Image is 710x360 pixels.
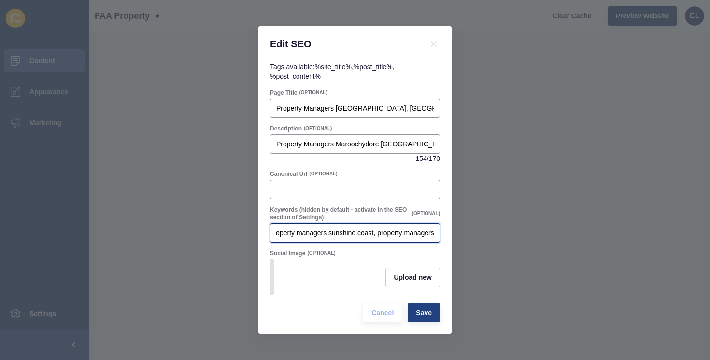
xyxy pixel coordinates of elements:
label: Social Image [270,249,305,257]
span: / [427,154,429,163]
label: Page Title [270,89,297,97]
h1: Edit SEO [270,38,416,50]
span: Tags available: , , [270,63,395,80]
span: Cancel [371,308,394,317]
label: Canonical Url [270,170,307,178]
span: (OPTIONAL) [304,125,332,132]
button: Upload new [385,268,440,287]
span: Save [416,308,432,317]
button: Save [408,303,440,322]
span: (OPTIONAL) [309,171,337,177]
span: (OPTIONAL) [299,89,327,96]
code: %site_title% [315,63,352,71]
button: Cancel [363,303,402,322]
label: Description [270,125,302,132]
label: Keywords (hidden by default - activate in the SEO section of Settings) [270,206,410,221]
span: 170 [429,154,440,163]
span: Upload new [394,273,432,282]
code: %post_content% [270,72,321,80]
span: (OPTIONAL) [307,250,335,257]
span: 154 [415,154,426,163]
span: (OPTIONAL) [412,210,440,217]
code: %post_title% [354,63,393,71]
